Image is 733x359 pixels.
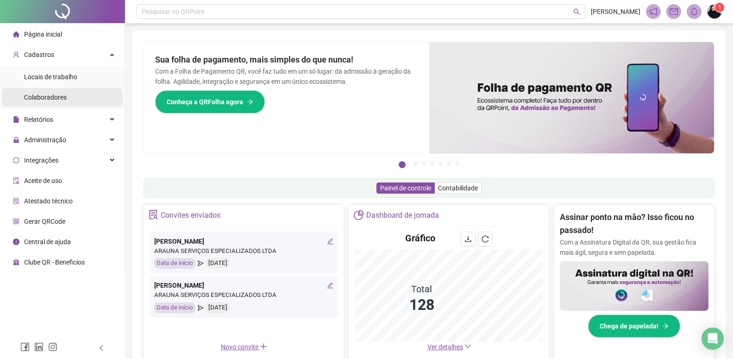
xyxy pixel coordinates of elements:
[13,51,19,58] span: user-add
[24,238,71,246] span: Central de ajuda
[24,136,66,144] span: Administração
[405,232,435,245] h4: Gráfico
[24,51,54,58] span: Cadastros
[155,90,265,113] button: Conheça a QRFolha agora
[662,323,669,329] span: arrow-right
[154,302,195,313] div: Data de início
[422,161,426,166] button: 3
[167,97,243,107] span: Conheça a QRFolha agora
[154,246,333,256] div: ARAUNA SERVIÇOS ESPECIALIZADOS LTDA
[34,342,44,352] span: linkedin
[198,302,204,313] span: send
[24,94,67,101] span: Colaboradores
[413,161,418,166] button: 2
[48,342,57,352] span: instagram
[98,345,105,351] span: left
[708,5,721,19] img: 73420
[221,343,267,351] span: Novo convite
[429,42,714,153] img: banner%2F8d14a306-6205-4263-8e5b-06e9a85ad873.png
[439,161,443,166] button: 5
[649,7,658,16] span: notification
[13,157,19,164] span: sync
[560,237,708,258] p: Com a Assinatura Digital da QR, sua gestão fica mais ágil, segura e sem papelada.
[260,343,267,350] span: plus
[161,208,220,223] div: Convites enviados
[24,73,77,81] span: Locais de trabalho
[430,161,435,166] button: 4
[13,198,19,204] span: solution
[560,261,708,311] img: banner%2F02c71560-61a6-44d4-94b9-c8ab97240462.png
[13,31,19,38] span: home
[715,3,724,12] sup: Atualize o seu contato no menu Meus Dados
[13,239,19,245] span: info-circle
[20,342,30,352] span: facebook
[24,116,53,123] span: Relatórios
[482,235,489,243] span: reload
[154,280,333,290] div: [PERSON_NAME]
[427,343,463,351] span: Ver detalhes
[560,211,708,237] h2: Assinar ponto na mão? Isso ficou no passado!
[588,315,680,338] button: Chega de papelada!
[591,6,640,17] span: [PERSON_NAME]
[155,53,418,66] h2: Sua folha de pagamento, mais simples do que nunca!
[24,177,62,184] span: Aceite de uso
[354,210,363,220] span: pie-chart
[154,236,333,246] div: [PERSON_NAME]
[155,66,418,87] p: Com a Folha de Pagamento QR, você faz tudo em um só lugar: da admissão à geração da folha. Agilid...
[438,184,478,192] span: Contabilidade
[464,235,472,243] span: download
[247,99,253,105] span: arrow-right
[154,258,195,269] div: Data de início
[447,161,451,166] button: 6
[24,197,73,205] span: Atestado técnico
[670,7,678,16] span: mail
[24,157,58,164] span: Integrações
[718,4,721,11] span: 1
[573,8,580,15] span: search
[455,161,460,166] button: 7
[13,137,19,143] span: lock
[149,210,158,220] span: solution
[13,218,19,225] span: qrcode
[399,161,406,168] button: 1
[327,238,333,245] span: edit
[464,343,471,350] span: down
[24,218,65,225] span: Gerar QRCode
[206,302,230,313] div: [DATE]
[198,258,204,269] span: send
[24,31,62,38] span: Página inicial
[366,208,439,223] div: Dashboard de jornada
[600,321,658,331] span: Chega de papelada!
[13,177,19,184] span: audit
[13,259,19,265] span: gift
[24,258,85,266] span: Clube QR - Beneficios
[380,184,431,192] span: Painel de controle
[13,116,19,123] span: file
[702,328,724,350] div: Open Intercom Messenger
[154,290,333,300] div: ARAUNA SERVIÇOS ESPECIALIZADOS LTDA
[690,7,698,16] span: bell
[206,258,230,269] div: [DATE]
[327,282,333,289] span: edit
[427,343,471,351] a: Ver detalhes down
